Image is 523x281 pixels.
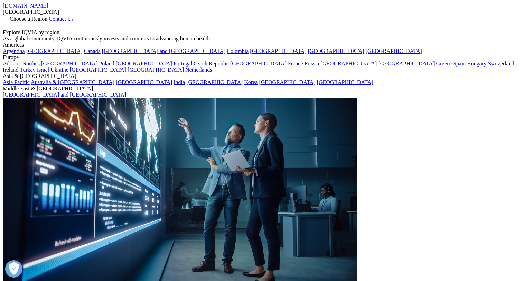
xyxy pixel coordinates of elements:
a: [GEOGRAPHIC_DATA] [250,48,306,54]
div: Explore IQVIA by region [3,29,520,36]
a: [GEOGRAPHIC_DATA] [41,61,97,66]
a: [GEOGRAPHIC_DATA] [317,79,373,85]
a: Nordics [22,61,40,66]
a: Contact Us [49,16,74,22]
a: Israel [37,67,49,73]
a: France [288,61,303,66]
a: Netherlands [185,67,212,73]
a: [GEOGRAPHIC_DATA] [116,61,172,66]
a: Korea [244,79,258,85]
div: Asia & [GEOGRAPHIC_DATA] [3,73,520,79]
a: [GEOGRAPHIC_DATA] [378,61,435,66]
a: [GEOGRAPHIC_DATA] [116,79,172,85]
a: Ireland [3,67,18,73]
a: Poland [99,61,114,66]
a: [GEOGRAPHIC_DATA] [320,61,377,66]
a: [GEOGRAPHIC_DATA] [230,61,287,66]
a: [GEOGRAPHIC_DATA] [259,79,315,85]
a: Turkey [20,67,36,73]
a: Russia [305,61,319,66]
a: Canada [84,48,101,54]
a: [GEOGRAPHIC_DATA] [128,67,184,73]
a: [DOMAIN_NAME] [3,3,48,9]
a: [GEOGRAPHIC_DATA] [186,79,243,85]
a: [GEOGRAPHIC_DATA] [308,48,364,54]
div: As a global community, IQVIA continuously invests and commits to advancing human health. [3,36,520,42]
a: Portugal [174,61,192,66]
a: Australia & [GEOGRAPHIC_DATA] [31,79,114,85]
a: Greece [436,61,451,66]
a: [GEOGRAPHIC_DATA] [26,48,83,54]
a: Ukraine [50,67,68,73]
a: Adriatic [3,61,21,66]
a: Czech Republic [194,61,229,66]
a: Switzerland [488,61,514,66]
a: [GEOGRAPHIC_DATA] [366,48,422,54]
a: Asia Pacific [3,79,30,85]
span: Choose a Region [10,16,47,22]
a: Colombia [227,48,249,54]
div: [GEOGRAPHIC_DATA] [3,9,520,15]
a: [GEOGRAPHIC_DATA] and [GEOGRAPHIC_DATA] [102,48,225,54]
div: Middle East & [GEOGRAPHIC_DATA] [3,85,520,92]
a: India [174,79,185,85]
div: Americas [3,42,520,48]
div: Europe [3,54,520,61]
button: 優先設定センターを開く [5,260,22,278]
a: [GEOGRAPHIC_DATA] and [GEOGRAPHIC_DATA] [3,92,126,98]
a: Argentina [3,48,25,54]
a: Spain [453,61,466,66]
a: Hungary [467,61,486,66]
a: [GEOGRAPHIC_DATA] [70,67,126,73]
